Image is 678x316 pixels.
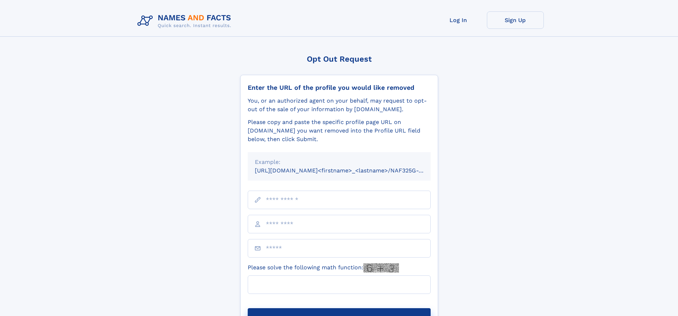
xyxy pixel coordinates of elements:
[240,55,438,63] div: Opt Out Request
[248,84,431,92] div: Enter the URL of the profile you would like removed
[487,11,544,29] a: Sign Up
[255,167,444,174] small: [URL][DOMAIN_NAME]<firstname>_<lastname>/NAF325G-xxxxxxxx
[255,158,424,166] div: Example:
[430,11,487,29] a: Log In
[135,11,237,31] img: Logo Names and Facts
[248,118,431,144] div: Please copy and paste the specific profile page URL on [DOMAIN_NAME] you want removed into the Pr...
[248,97,431,114] div: You, or an authorized agent on your behalf, may request to opt-out of the sale of your informatio...
[248,263,399,273] label: Please solve the following math function:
